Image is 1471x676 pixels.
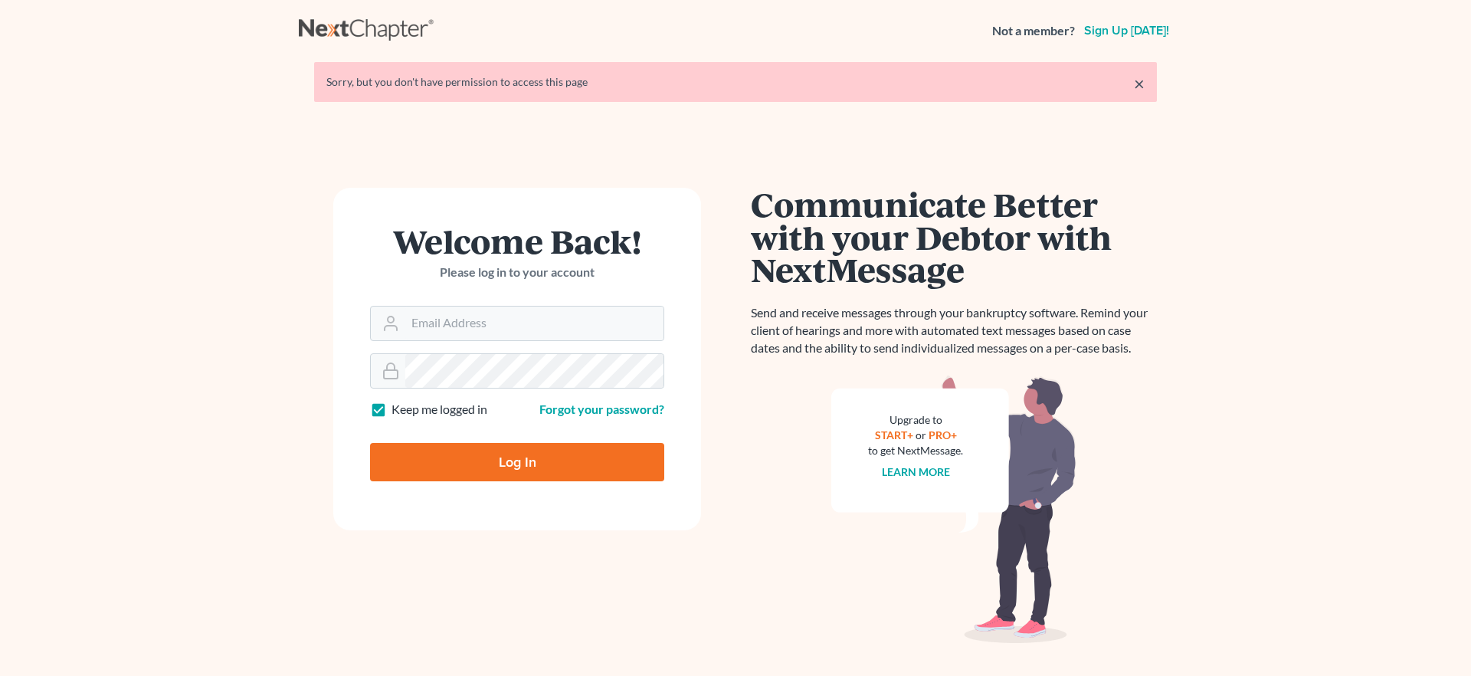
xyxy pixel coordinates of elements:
input: Log In [370,443,664,481]
p: Send and receive messages through your bankruptcy software. Remind your client of hearings and mo... [751,304,1157,357]
a: START+ [875,428,913,441]
div: Sorry, but you don't have permission to access this page [326,74,1145,90]
div: Upgrade to [868,412,963,428]
input: Email Address [405,307,663,340]
a: PRO+ [929,428,957,441]
p: Please log in to your account [370,264,664,281]
img: nextmessage_bg-59042aed3d76b12b5cd301f8e5b87938c9018125f34e5fa2b7a6b67550977c72.svg [831,376,1076,644]
h1: Communicate Better with your Debtor with NextMessage [751,188,1157,286]
a: Learn more [882,465,950,478]
h1: Welcome Back! [370,225,664,258]
a: × [1134,74,1145,93]
label: Keep me logged in [392,401,487,418]
a: Sign up [DATE]! [1081,25,1172,37]
a: Forgot your password? [539,402,664,416]
strong: Not a member? [992,22,1075,40]
span: or [916,428,926,441]
div: to get NextMessage. [868,443,963,458]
